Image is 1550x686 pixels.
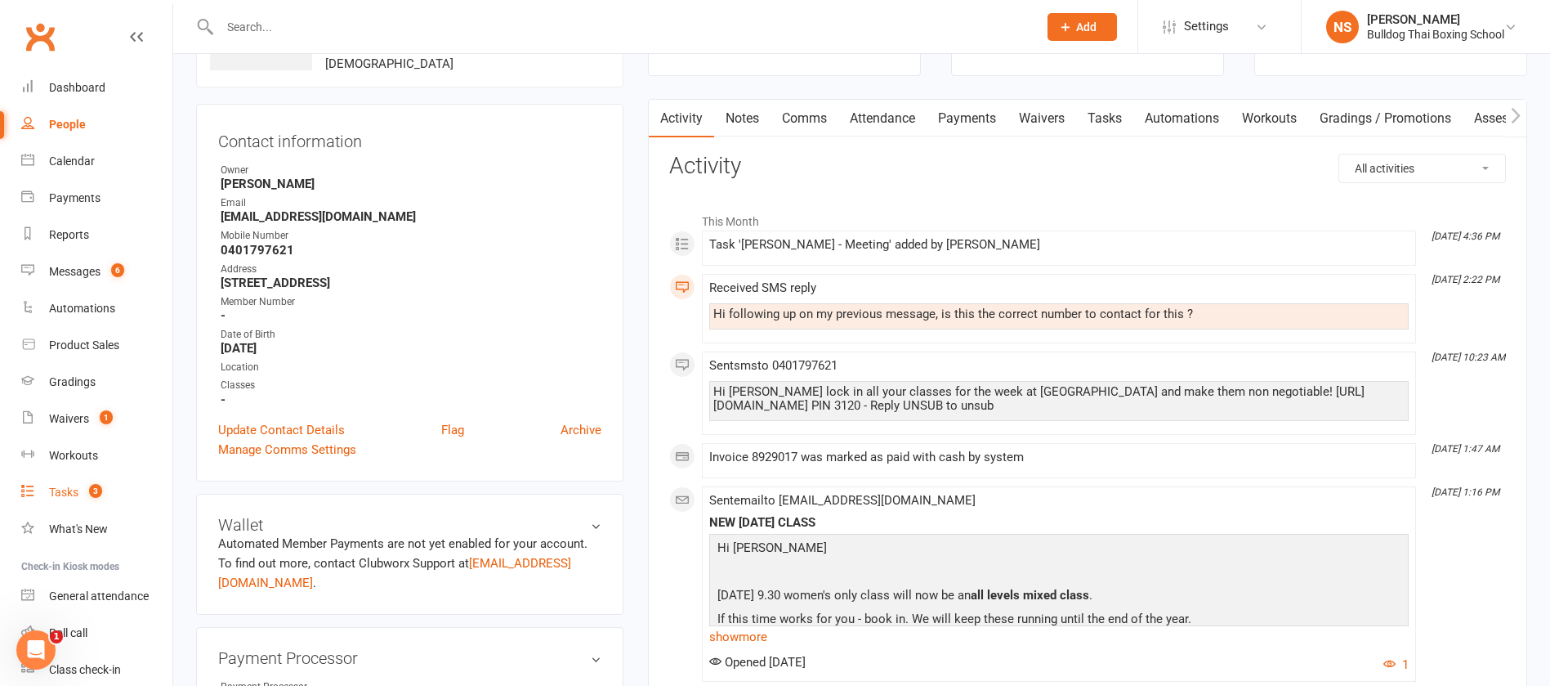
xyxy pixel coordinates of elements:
[218,556,571,590] a: [EMAIL_ADDRESS][DOMAIN_NAME]
[838,100,927,137] a: Attendance
[649,100,714,137] a: Activity
[221,228,601,244] div: Mobile Number
[49,522,108,536] div: What's New
[21,290,172,327] a: Automations
[709,655,806,670] span: Opened [DATE]
[709,516,1409,530] div: NEW [DATE] CLASS
[49,118,86,131] div: People
[16,630,56,670] iframe: Intercom live chat
[49,486,78,499] div: Tasks
[218,516,601,534] h3: Wallet
[49,155,95,168] div: Calendar
[927,100,1007,137] a: Payments
[1076,20,1097,34] span: Add
[21,143,172,180] a: Calendar
[221,360,601,375] div: Location
[21,364,172,401] a: Gradings
[21,437,172,474] a: Workouts
[221,294,601,310] div: Member Number
[218,440,356,460] a: Manage Comms Settings
[221,177,601,191] strong: [PERSON_NAME]
[1047,13,1117,41] button: Add
[221,262,601,277] div: Address
[325,56,453,71] span: [DEMOGRAPHIC_DATA]
[21,578,172,615] a: General attendance kiosk mode
[1383,655,1409,675] button: 1
[1133,100,1231,137] a: Automations
[221,243,601,258] strong: 0401797621
[1432,443,1499,455] i: [DATE] 1:47 AM
[1367,12,1504,27] div: [PERSON_NAME]
[21,69,172,106] a: Dashboard
[49,375,96,388] div: Gradings
[709,625,1409,648] a: show more
[49,302,115,315] div: Automations
[221,392,601,407] strong: -
[1432,486,1499,498] i: [DATE] 1:16 PM
[714,100,771,137] a: Notes
[561,420,601,440] a: Archive
[1432,231,1499,242] i: [DATE] 4:36 PM
[441,420,464,440] a: Flag
[1432,352,1505,363] i: [DATE] 10:23 AM
[218,126,601,150] h3: Contact information
[89,484,102,498] span: 3
[221,378,601,393] div: Classes
[49,590,149,603] div: General attendance
[1231,100,1308,137] a: Workouts
[713,585,1405,609] p: [DATE] 9.30 women's only class will now be an .
[1007,100,1076,137] a: Waivers
[49,81,105,94] div: Dashboard
[21,253,172,290] a: Messages 6
[221,341,601,356] strong: [DATE]
[215,16,1026,38] input: Search...
[709,493,976,508] span: Sent email to [EMAIL_ADDRESS][DOMAIN_NAME]
[100,410,113,424] span: 1
[49,663,121,676] div: Class check-in
[218,420,345,440] a: Update Contact Details
[221,195,601,211] div: Email
[21,615,172,652] a: Roll call
[21,401,172,437] a: Waivers 1
[49,339,119,352] div: Product Sales
[713,538,1405,562] p: Hi [PERSON_NAME]
[21,217,172,253] a: Reports
[21,474,172,511] a: Tasks 3
[709,358,838,373] span: Sent sms to 0401797621
[1184,8,1229,45] span: Settings
[971,588,1089,603] span: all levels mixed class
[21,511,172,548] a: What's New
[713,385,1405,413] div: Hi [PERSON_NAME] lock in all your classes for the week at [GEOGRAPHIC_DATA] and make them non neg...
[709,281,1409,295] div: Received SMS reply
[1076,100,1133,137] a: Tasks
[49,191,101,204] div: Payments
[49,449,98,462] div: Workouts
[669,154,1506,179] h3: Activity
[669,204,1506,231] li: This Month
[218,536,587,590] no-payment-system: Automated Member Payments are not yet enabled for your account. To find out more, contact Clubwor...
[50,630,63,643] span: 1
[221,163,601,178] div: Owner
[1432,274,1499,285] i: [DATE] 2:22 PM
[49,626,87,639] div: Roll call
[221,308,601,323] strong: -
[709,451,1409,464] div: Invoice 8929017 was marked as paid with cash by system
[21,180,172,217] a: Payments
[221,327,601,343] div: Date of Birth
[21,327,172,364] a: Product Sales
[49,265,101,278] div: Messages
[221,209,601,224] strong: [EMAIL_ADDRESS][DOMAIN_NAME]
[218,649,601,667] h3: Payment Processor
[111,263,124,277] span: 6
[713,609,1405,633] p: If this time works for you - book in. We will keep these running until the end of the year.
[221,276,601,290] strong: [STREET_ADDRESS]
[713,307,1405,321] div: Hi following up on my previous message, is this the correct number to contact for this ?
[49,228,89,241] div: Reports
[1326,11,1359,43] div: NS
[771,100,838,137] a: Comms
[709,238,1409,252] div: Task '[PERSON_NAME] - Meeting' added by [PERSON_NAME]
[1308,100,1463,137] a: Gradings / Promotions
[1367,27,1504,42] div: Bulldog Thai Boxing School
[49,412,89,425] div: Waivers
[21,106,172,143] a: People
